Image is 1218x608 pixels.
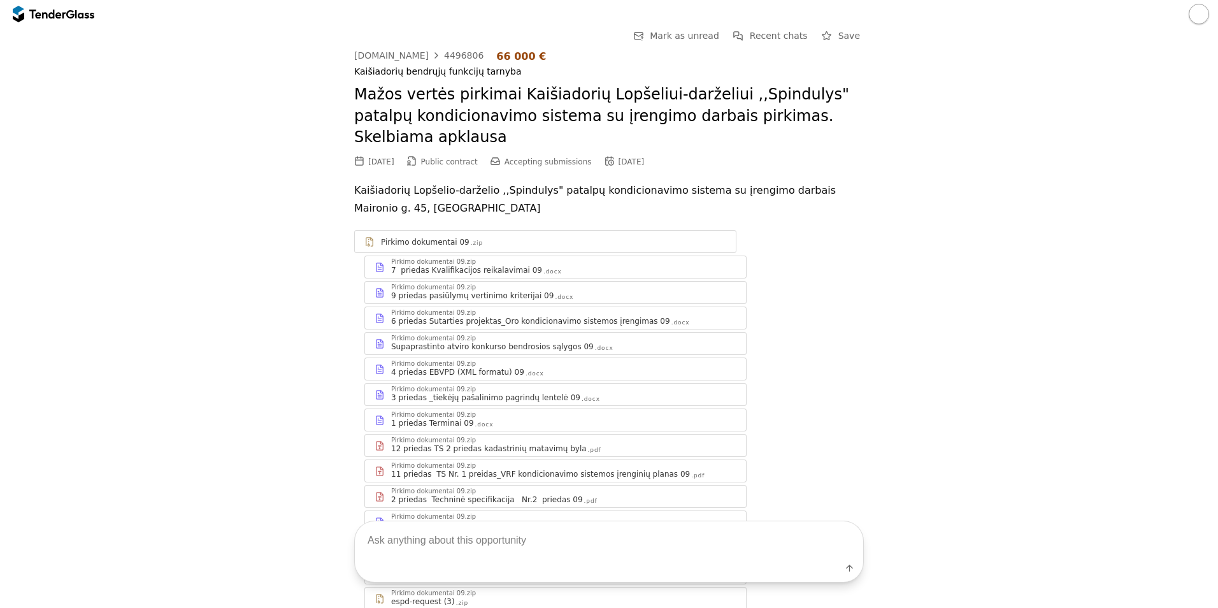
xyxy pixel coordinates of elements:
div: Pirkimo dokumentai 09.zip [391,259,476,265]
span: Recent chats [750,31,808,41]
p: Kaišiadorių Lopšelio-darželio ,,Spindulys" patalpų kondicionavimo sistema su įrengimo darbais Mai... [354,182,864,217]
div: .docx [582,395,600,403]
a: Pirkimo dokumentai 09.zip6 priedas Sutarties projektas_Oro kondicionavimo sistemos įrengimas 09.docx [364,307,747,329]
button: Save [818,28,864,44]
div: 7 priedas Kvalifikacijos reikalavimai 09 [391,265,542,275]
a: Pirkimo dokumentai 09.zip3 priedas _tiekėjų pašalinimo pagrindų lentelė 09.docx [364,383,747,406]
div: Pirkimo dokumentai 09.zip [391,386,476,393]
div: 6 priedas Sutarties projektas_Oro kondicionavimo sistemos įrengimas 09 [391,316,670,326]
div: .docx [595,344,613,352]
a: Pirkimo dokumentai 09.zip11 priedas TS Nr. 1 preidas_VRF kondicionavimo sistemos įrenginių planas... [364,460,747,482]
div: Pirkimo dokumentai 09.zip [391,412,476,418]
div: .docx [475,421,494,429]
div: .docx [543,268,562,276]
a: Pirkimo dokumentai 09.zip7 priedas Kvalifikacijos reikalavimai 09.docx [364,256,747,279]
div: 11 priedas TS Nr. 1 preidas_VRF kondicionavimo sistemos įrenginių planas 09 [391,469,690,479]
div: [DATE] [619,157,645,166]
div: Pirkimo dokumentai 09.zip [391,284,476,291]
a: [DOMAIN_NAME]4496806 [354,50,484,61]
button: Mark as unread [629,28,723,44]
div: Pirkimo dokumentai 09.zip [391,335,476,342]
a: Pirkimo dokumentai 09.zip1 priedas Terminai 09.docx [364,409,747,431]
span: Mark as unread [650,31,719,41]
div: .docx [526,370,544,378]
div: .docx [671,319,690,327]
div: Pirkimo dokumentai 09.zip [391,488,476,495]
a: Pirkimo dokumentai 09.zip12 priedas TS 2 priedas kadastrinių matavimų byla.pdf [364,434,747,457]
div: 66 000 € [496,50,546,62]
div: Supaprastinto atviro konkurso bendrosios sąlygos 09 [391,342,594,352]
a: Pirkimo dokumentai 09.zip4 priedas EBVPD (XML formatu) 09.docx [364,358,747,380]
button: Recent chats [729,28,812,44]
div: Pirkimo dokumentai 09.zip [391,463,476,469]
span: Save [838,31,860,41]
div: 4496806 [444,51,484,60]
div: 9 priedas pasiūlymų vertinimo kriterijai 09 [391,291,554,301]
div: Pirkimo dokumentai 09.zip [391,361,476,367]
div: [DOMAIN_NAME] [354,51,429,60]
div: .pdf [691,472,705,480]
div: 3 priedas _tiekėjų pašalinimo pagrindų lentelė 09 [391,393,580,403]
div: 4 priedas EBVPD (XML formatu) 09 [391,367,524,377]
a: Pirkimo dokumentai 09.zip [354,230,736,253]
div: .zip [471,239,483,247]
div: [DATE] [368,157,394,166]
h2: Mažos vertės pirkimai Kaišiadorių Lopšeliui-darželiui ,,Spindulys" patalpų kondicionavimo sistema... [354,84,864,148]
div: Kaišiadorių bendrųjų funkcijų tarnyba [354,66,864,77]
div: 1 priedas Terminai 09 [391,418,474,428]
a: Pirkimo dokumentai 09.zip9 priedas pasiūlymų vertinimo kriterijai 09.docx [364,281,747,304]
div: 12 priedas TS 2 priedas kadastrinių matavimų byla [391,444,587,454]
div: .docx [555,293,573,301]
div: .pdf [588,446,601,454]
span: Accepting submissions [505,157,592,166]
div: Pirkimo dokumentai 09.zip [391,310,476,316]
a: Pirkimo dokumentai 09.zip2 priedas Techninė specifikacija Nr.2 priedas 09.pdf [364,485,747,508]
div: Pirkimo dokumentai 09.zip [391,437,476,444]
div: Pirkimo dokumentai 09 [381,237,469,247]
span: Public contract [421,157,478,166]
a: Pirkimo dokumentai 09.zipSupaprastinto atviro konkurso bendrosios sąlygos 09.docx [364,332,747,355]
